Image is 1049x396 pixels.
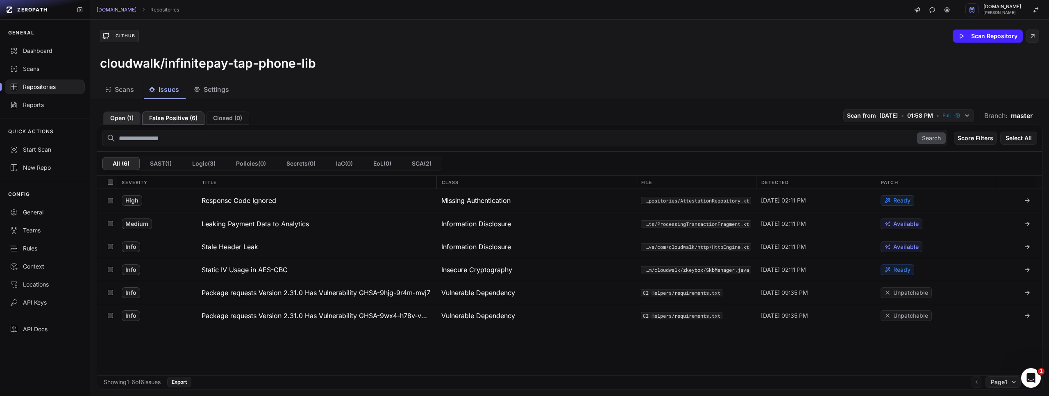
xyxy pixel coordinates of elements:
button: Package requests Version 2.31.0 Has Vulnerability GHSA-9wx4-h78v-vm56 [197,304,436,327]
div: Rules [10,244,80,253]
span: Unpatchable [893,312,928,320]
span: Branch: [984,111,1008,121]
a: Repositories [150,7,179,13]
div: • [DATE] [78,36,101,45]
h3: Static IV Usage in AES-CBC [202,265,288,275]
span: [DATE] [879,112,898,120]
span: Ready [893,196,910,205]
span: Info [122,264,140,275]
div: Patch [876,176,995,189]
h3: Stale Header Leak [202,242,258,252]
button: Secrets(0) [276,157,326,170]
button: Response Code Ignored [197,189,436,212]
div: Start Scan [10,146,80,154]
h3: Response Code Ignored [202,196,276,205]
span: 01:58 PM [907,112,933,120]
span: [DATE] 09:35 PM [761,312,808,320]
div: General [10,208,80,216]
span: Messages [107,276,139,282]
button: Scan Repository [953,30,1023,43]
button: Open (1) [103,112,141,125]
span: Full [942,112,951,119]
span: Vulnerable Dependency [441,288,515,298]
span: Info [122,310,140,321]
code: CI_Helpers/requirements.txt [641,312,722,319]
div: Class [436,176,636,189]
span: Hey there 👋 Welcome to ZeroPath 🙌 Take a look around! If you have any questions, just reply to th... [29,28,447,35]
span: [DATE] 02:11 PM [761,220,806,228]
button: SAST(1) [140,157,182,170]
div: Severity [117,176,197,189]
div: Showing 1 - 6 of 6 issues [104,378,161,386]
span: 1 [1038,368,1044,375]
div: Repositories [10,83,80,91]
span: master [1011,111,1033,121]
span: Scan from [847,112,876,120]
span: [DOMAIN_NAME] [983,5,1021,9]
button: IaC(0) [326,157,363,170]
p: QUICK ACTIONS [8,128,54,135]
span: Home [32,276,49,282]
h3: Package requests Version 2.31.0 Has Vulnerability GHSA-9hjg-9r4m-mvj7 [202,288,430,298]
div: Scans [10,65,80,73]
h3: cloudwalk/infinitepay-tap-phone-lib [100,56,316,71]
span: [DATE] 02:11 PM [761,196,806,205]
span: Settings [204,84,229,94]
button: app/src/main/java/com/cloudwalk/googleAttestation/playIntegrity/repositories/AttestationRepositor... [641,197,751,204]
span: [DATE] 09:35 PM [761,289,808,297]
button: Export [167,377,191,387]
nav: breadcrumb [97,7,179,13]
button: Closed (0) [206,112,249,125]
button: Policies(0) [226,157,276,170]
div: Info Package requests Version 2.31.0 Has Vulnerability GHSA-9wx4-h78v-vm56 Vulnerable Dependency ... [97,304,1042,327]
button: EoL(0) [363,157,402,170]
p: GENERAL [8,30,34,36]
span: Available [893,243,919,251]
div: Medium Leaking Payment Data to Analytics Information Disclosure app/src/main/java/com/cloudwalk/e... [97,212,1042,235]
button: Score Filters [954,132,997,145]
button: app/src/main/java/com/cloudwalk/http/HttpEngine.kt [641,243,751,250]
button: Leaking Payment Data to Analytics [197,212,436,235]
div: Reports [10,101,80,109]
span: [DATE] 02:11 PM [761,266,806,274]
div: Info Static IV Usage in AES-CBC Insecure Cryptography app/src/main/java/com/cloudwalk/zkeybox/Skb... [97,258,1042,281]
button: False Positive (6) [142,112,204,125]
div: Info Stale Header Leak Information Disclosure app/src/main/java/com/cloudwalk/http/HttpEngine.kt ... [97,235,1042,258]
div: GitHub [112,32,138,40]
span: Page 1 [991,378,1007,386]
span: Medium [122,218,152,229]
div: Teams [10,226,80,234]
span: Scans [115,84,134,94]
div: API Docs [10,325,80,333]
div: Dashboard [10,47,80,55]
div: High Response Code Ignored Missing Authentication app/src/main/java/com/cloudwalk/googleAttestati... [97,189,1042,212]
button: Select All [1000,132,1037,145]
span: Unpatchable [893,289,928,297]
span: [DATE] 02:11 PM [761,243,806,251]
h3: Leaking Payment Data to Analytics [202,219,309,229]
button: SCA(2) [402,157,442,170]
button: Messages [82,256,164,289]
button: app/src/main/java/com/cloudwalk/emvtransaction/view/fragments/ProcessingTransactionFragment.kt [641,220,751,228]
button: Search [917,132,946,144]
div: API Keys [10,298,80,307]
span: High [122,195,142,206]
div: Title [197,176,436,189]
button: Package requests Version 2.31.0 Has Vulnerability GHSA-9hjg-9r4m-mvj7 [197,281,436,304]
button: Static IV Usage in AES-CBC [197,258,436,281]
span: Vulnerable Dependency [441,311,515,321]
img: Profile image for Etienne [9,28,26,44]
p: CONFIG [8,191,30,198]
div: Locations [10,280,80,289]
code: CI_Helpers/requirements.txt [641,289,722,296]
span: ZEROPATH [17,7,48,13]
h3: Package requests Version 2.31.0 Has Vulnerability GHSA-9wx4-h78v-vm56 [202,311,431,321]
div: Context [10,262,80,271]
h1: Messages [61,3,105,17]
a: ZEROPATH [3,3,70,16]
button: Scan from [DATE] • 01:58 PM • Full [843,109,974,122]
svg: chevron right, [141,7,146,13]
a: [DOMAIN_NAME] [97,7,136,13]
